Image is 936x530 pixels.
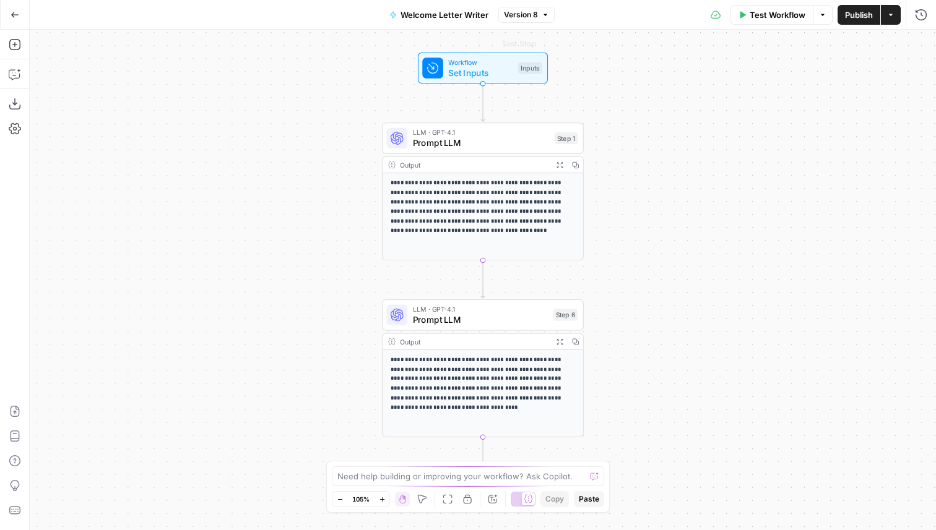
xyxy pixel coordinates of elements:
button: Copy [540,491,569,507]
span: Paste [579,494,599,505]
span: 105% [352,494,370,504]
g: Edge from start to step_1 [481,83,485,121]
div: WorkflowSet InputsInputsTest Step [382,53,584,83]
span: Copy [545,494,564,505]
div: Output [400,160,548,170]
div: Step 1 [555,132,578,144]
button: Paste [574,491,604,507]
span: Prompt LLM [413,136,550,149]
span: Publish [845,9,873,21]
span: LLM · GPT-4.1 [413,127,550,138]
span: Test Workflow [750,9,805,21]
button: Version 8 [498,7,555,23]
span: Set Inputs [448,66,513,79]
div: Inputs [518,62,542,74]
g: Edge from step_6 to end [481,437,485,475]
span: Welcome Letter Writer [401,9,488,21]
button: Test Workflow [730,5,813,25]
div: Step 6 [553,309,578,321]
button: Welcome Letter Writer [382,5,496,25]
button: Publish [838,5,880,25]
g: Edge from step_1 to step_6 [481,260,485,298]
span: Version 8 [504,9,538,20]
span: Workflow [448,57,513,67]
div: Output [400,336,548,347]
span: Prompt LLM [413,313,548,326]
span: LLM · GPT-4.1 [413,304,548,314]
